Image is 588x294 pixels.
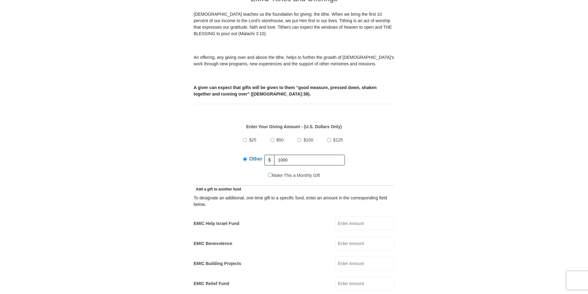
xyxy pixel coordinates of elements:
[194,11,394,37] p: [DEMOGRAPHIC_DATA] teaches us the foundation for giving: the tithe. When we bring the first 10 pe...
[264,155,275,165] span: $
[335,277,394,290] input: Enter Amount
[194,280,229,287] label: EMIC Relief Fund
[276,137,283,142] span: $50
[194,195,394,208] div: To designate an additional, one-time gift to a specific fund, enter an amount in the correspondin...
[268,172,320,179] label: Make This a Monthly Gift
[194,54,394,67] p: An offering, any giving over and above the tithe, helps to further the growth of [DEMOGRAPHIC_DAT...
[249,156,262,161] span: Other
[335,217,394,230] input: Enter Amount
[194,187,241,191] span: Add a gift to another fund
[333,137,343,142] span: $125
[335,237,394,250] input: Enter Amount
[194,220,239,227] label: EMIC Help Israel Fund
[194,260,241,267] label: EMIC Building Projects
[274,155,345,165] input: Other Amount
[246,124,342,129] strong: Enter Your Giving Amount - (U.S. Dollars Only)
[335,257,394,270] input: Enter Amount
[304,137,313,142] span: $100
[249,137,256,142] span: $25
[268,173,272,177] input: Make This a Monthly Gift
[194,240,232,247] label: EMIC Benevolence
[194,85,376,96] b: A giver can expect that gifts will be given to them “good measure, pressed down, shaken together ...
